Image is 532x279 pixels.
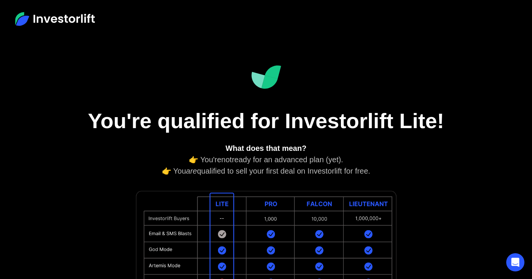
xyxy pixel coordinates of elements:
div: 👉 You're ready for an advanced plan (yet). 👉 You qualified to sell your first deal on Investorlif... [103,143,429,177]
div: Open Intercom Messenger [506,253,524,271]
strong: What does that mean? [226,144,306,152]
em: not [221,155,232,164]
em: are [186,167,197,175]
img: Investorlift Dashboard [251,65,281,89]
h1: You're qualified for Investorlift Lite! [77,108,456,133]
